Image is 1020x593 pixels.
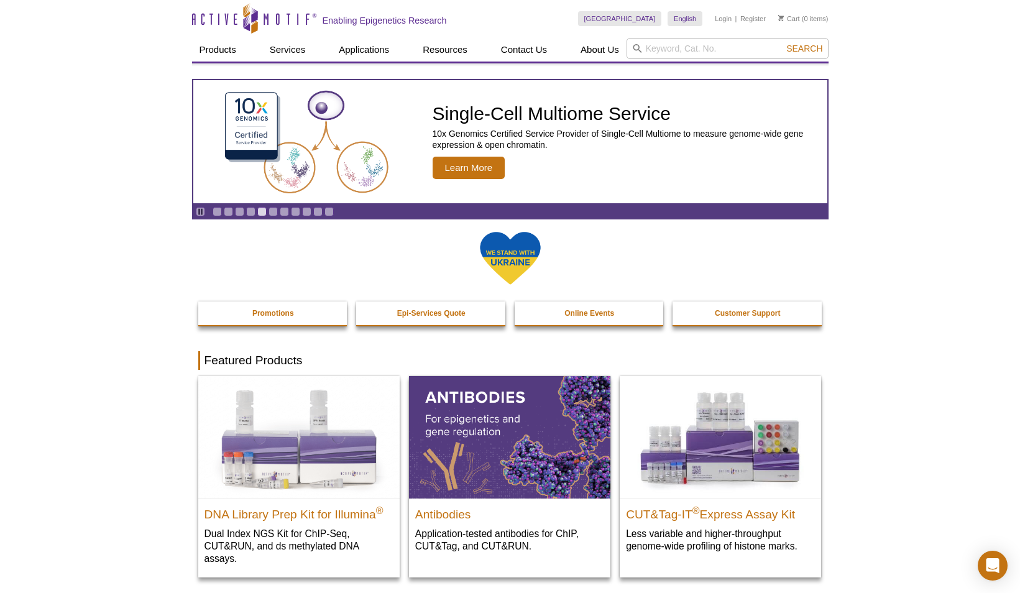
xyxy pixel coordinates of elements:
[783,43,826,54] button: Search
[692,505,700,515] sup: ®
[778,11,829,26] li: (0 items)
[415,38,475,62] a: Resources
[627,38,829,59] input: Keyword, Cat. No.
[246,207,255,216] a: Go to slide 4
[673,301,823,325] a: Customer Support
[257,207,267,216] a: Go to slide 5
[778,15,784,21] img: Your Cart
[715,309,780,318] strong: Customer Support
[778,14,800,23] a: Cart
[620,376,821,564] a: CUT&Tag-IT® Express Assay Kit CUT&Tag-IT®Express Assay Kit Less variable and higher-throughput ge...
[409,376,610,564] a: All Antibodies Antibodies Application-tested antibodies for ChIP, CUT&Tag, and CUT&RUN.
[196,207,205,216] a: Toggle autoplay
[198,301,349,325] a: Promotions
[280,207,289,216] a: Go to slide 7
[252,309,294,318] strong: Promotions
[415,527,604,553] p: Application-tested antibodies for ChIP, CUT&Tag, and CUT&RUN.
[291,207,300,216] a: Go to slide 8
[564,309,614,318] strong: Online Events
[735,11,737,26] li: |
[578,11,662,26] a: [GEOGRAPHIC_DATA]
[715,14,732,23] a: Login
[397,309,466,318] strong: Epi-Services Quote
[323,15,447,26] h2: Enabling Epigenetics Research
[376,505,384,515] sup: ®
[515,301,665,325] a: Online Events
[740,14,766,23] a: Register
[224,207,233,216] a: Go to slide 2
[198,351,822,370] h2: Featured Products
[262,38,313,62] a: Services
[302,207,311,216] a: Go to slide 9
[235,207,244,216] a: Go to slide 3
[269,207,278,216] a: Go to slide 6
[204,502,393,521] h2: DNA Library Prep Kit for Illumina
[213,85,400,199] img: Single-Cell Multiome Service
[198,376,400,577] a: DNA Library Prep Kit for Illumina DNA Library Prep Kit for Illumina® Dual Index NGS Kit for ChIP-...
[204,527,393,565] p: Dual Index NGS Kit for ChIP-Seq, CUT&RUN, and ds methylated DNA assays.
[193,80,827,203] article: Single-Cell Multiome Service
[193,80,827,203] a: Single-Cell Multiome Service Single-Cell Multiome Service 10x Genomics Certified Service Provider...
[433,128,821,150] p: 10x Genomics Certified Service Provider of Single-Cell Multiome to measure genome-wide gene expre...
[331,38,397,62] a: Applications
[494,38,554,62] a: Contact Us
[573,38,627,62] a: About Us
[433,157,505,179] span: Learn More
[356,301,507,325] a: Epi-Services Quote
[415,502,604,521] h2: Antibodies
[479,231,541,286] img: We Stand With Ukraine
[198,376,400,498] img: DNA Library Prep Kit for Illumina
[213,207,222,216] a: Go to slide 1
[409,376,610,498] img: All Antibodies
[620,376,821,498] img: CUT&Tag-IT® Express Assay Kit
[433,104,821,123] h2: Single-Cell Multiome Service
[626,502,815,521] h2: CUT&Tag-IT Express Assay Kit
[978,551,1008,581] div: Open Intercom Messenger
[313,207,323,216] a: Go to slide 10
[324,207,334,216] a: Go to slide 11
[668,11,702,26] a: English
[626,527,815,553] p: Less variable and higher-throughput genome-wide profiling of histone marks​.
[192,38,244,62] a: Products
[786,44,822,53] span: Search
